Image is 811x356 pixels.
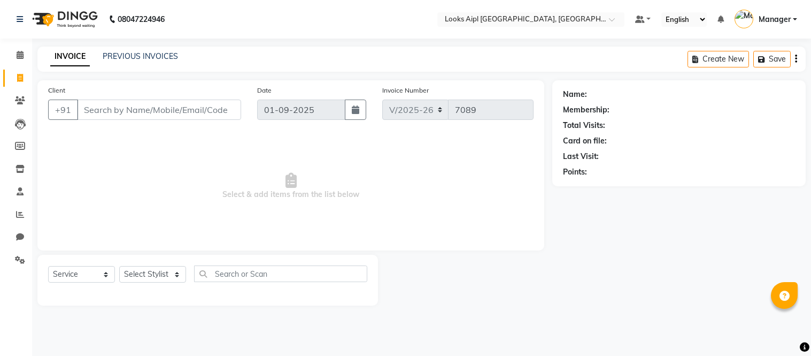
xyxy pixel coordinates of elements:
a: PREVIOUS INVOICES [103,51,178,61]
label: Client [48,86,65,95]
label: Date [257,86,272,95]
label: Invoice Number [382,86,429,95]
div: Name: [563,89,587,100]
div: Total Visits: [563,120,605,131]
img: logo [27,4,101,34]
a: INVOICE [50,47,90,66]
button: +91 [48,100,78,120]
span: Manager [759,14,791,25]
input: Search or Scan [194,266,367,282]
div: Membership: [563,104,609,116]
iframe: chat widget [766,313,800,345]
input: Search by Name/Mobile/Email/Code [77,100,241,120]
img: Manager [735,10,753,28]
button: Save [753,51,791,67]
b: 08047224946 [118,4,165,34]
div: Card on file: [563,135,607,147]
span: Select & add items from the list below [48,133,534,240]
div: Last Visit: [563,151,599,162]
div: Points: [563,166,587,178]
button: Create New [688,51,749,67]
